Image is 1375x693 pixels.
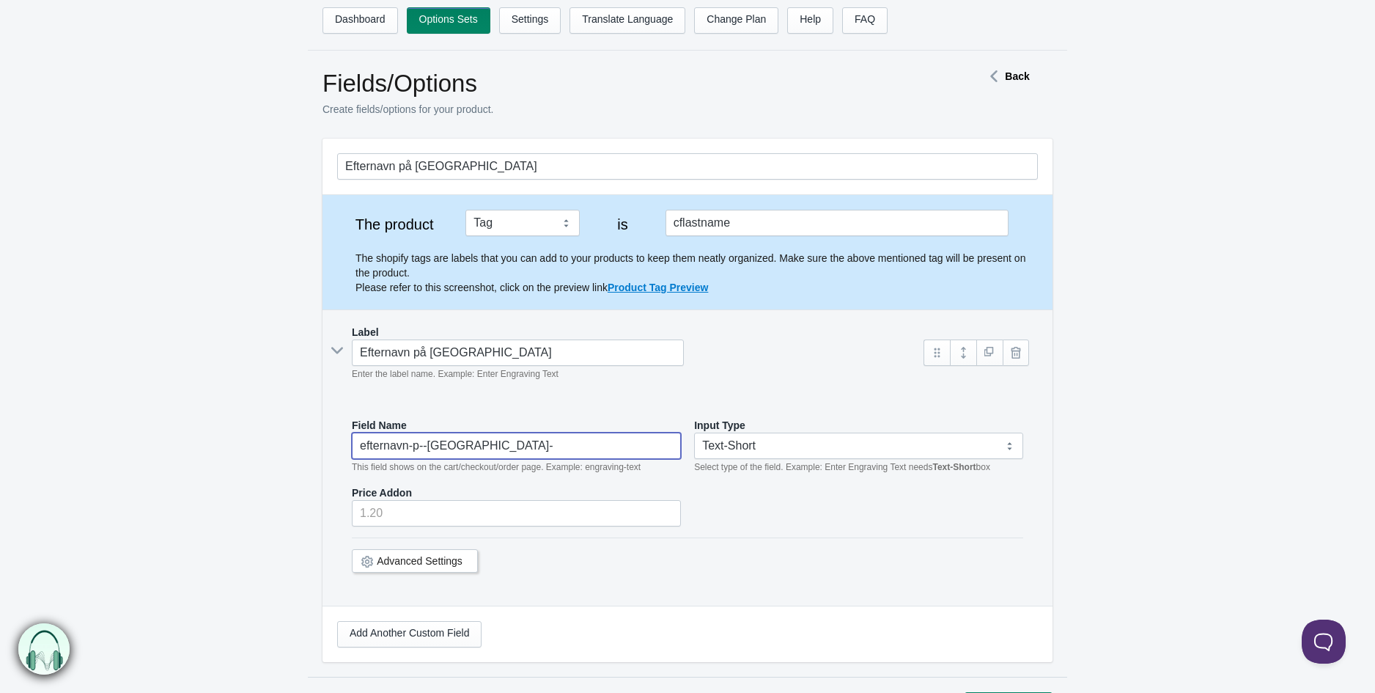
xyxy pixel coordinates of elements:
input: 1.20 [352,500,681,527]
label: Price Addon [352,485,412,500]
a: Change Plan [694,7,778,34]
p: The shopify tags are labels that you can add to your products to keep them neatly organized. Make... [355,251,1038,295]
p: Create fields/options for your product. [322,102,931,117]
iframe: Toggle Customer Support [1302,620,1346,664]
a: FAQ [842,7,888,34]
a: Back [983,70,1029,82]
img: bxm.png [16,623,68,675]
a: Product Tag Preview [608,282,708,293]
label: The product [337,217,451,232]
a: Settings [499,7,561,34]
a: Help [787,7,833,34]
a: Translate Language [569,7,685,34]
label: Input Type [694,418,745,433]
h1: Fields/Options [322,69,931,98]
label: Field Name [352,418,407,433]
a: Add Another Custom Field [337,621,482,648]
label: Label [352,325,379,340]
b: Text-Short [932,462,976,472]
a: Dashboard [322,7,398,34]
em: Enter the label name. Example: Enter Engraving Text [352,369,559,379]
em: This field shows on the cart/checkout/order page. Example: engraving-text [352,462,641,472]
label: is [594,217,652,232]
input: General Options Set [337,153,1038,180]
a: Advanced Settings [377,555,462,567]
strong: Back [1005,70,1029,82]
em: Select type of the field. Example: Enter Engraving Text needs box [694,462,990,472]
a: Options Sets [407,7,490,34]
